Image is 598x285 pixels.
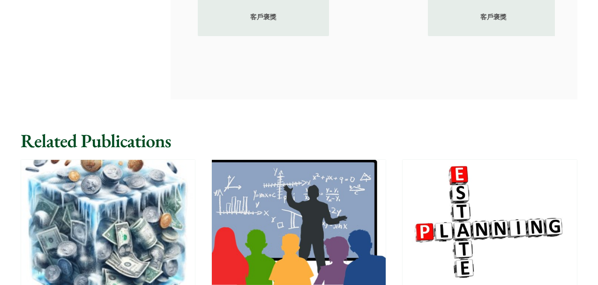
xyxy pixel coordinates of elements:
h2: Related Publications [21,129,577,152]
